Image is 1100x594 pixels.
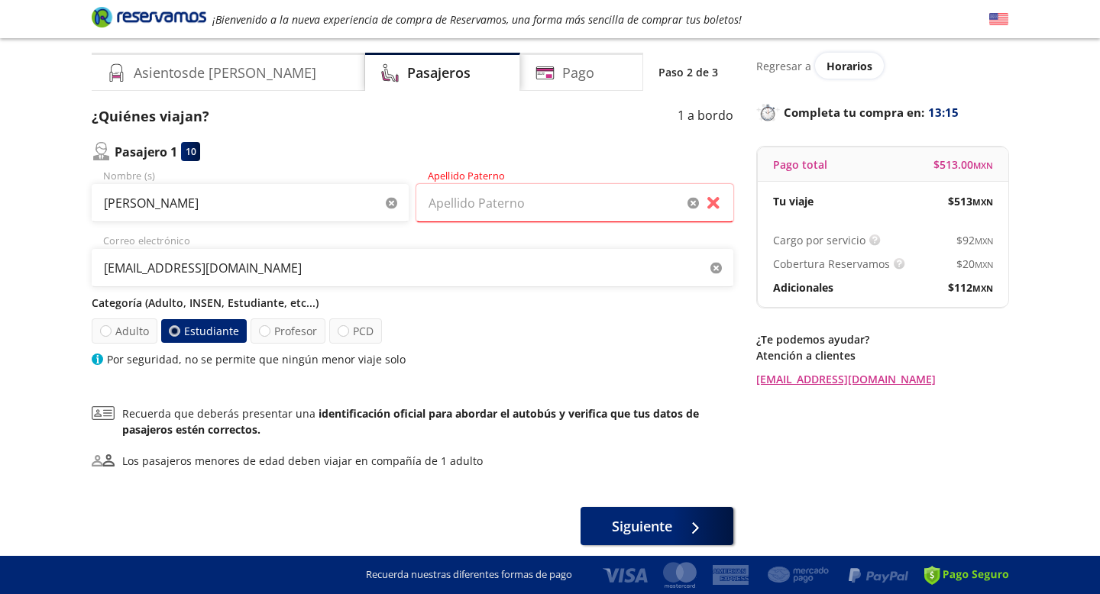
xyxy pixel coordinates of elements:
[756,53,1008,79] div: Regresar a ver horarios
[948,193,993,209] span: $ 513
[948,279,993,295] span: $ 112
[115,143,177,161] p: Pasajero 1
[122,453,483,469] div: Los pasajeros menores de edad deben viajar en compañía de 1 adulto
[562,63,594,83] h4: Pago
[827,59,872,73] span: Horarios
[678,106,733,127] p: 1 a bordo
[416,184,733,222] input: Apellido Paterno
[92,106,209,127] p: ¿Quiénes viajan?
[366,567,572,583] p: Recuerda nuestras diferentes formas de pago
[773,256,890,272] p: Cobertura Reservamos
[956,256,993,272] span: $ 20
[329,318,382,344] label: PCD
[612,516,672,537] span: Siguiente
[181,142,200,161] div: 10
[756,347,1008,363] p: Atención a clientes
[773,157,827,173] p: Pago total
[773,232,865,248] p: Cargo por servicio
[134,63,316,83] h4: Asientos de [PERSON_NAME]
[972,282,993,294] small: MXN
[212,12,742,27] em: ¡Bienvenido a la nueva experiencia de compra de Reservamos, una forma más sencilla de comprar tus...
[92,249,733,287] input: Correo electrónico
[973,160,993,171] small: MXN
[773,193,814,209] p: Tu viaje
[975,235,993,247] small: MXN
[933,157,993,173] span: $ 513.00
[972,196,993,208] small: MXN
[92,184,409,222] input: Nombre (s)
[581,507,733,545] button: Siguiente
[756,102,1008,123] p: Completa tu compra en :
[989,10,1008,29] button: English
[107,351,406,367] p: Por seguridad, no se permite que ningún menor viaje solo
[92,5,206,28] i: Brand Logo
[407,63,471,83] h4: Pasajeros
[92,5,206,33] a: Brand Logo
[928,104,959,121] span: 13:15
[122,405,733,437] p: Recuerda que deberás presentar una
[956,232,993,248] span: $ 92
[251,318,325,344] label: Profesor
[658,64,718,80] p: Paso 2 de 3
[92,295,733,311] p: Categoría (Adulto, INSEN, Estudiante, etc...)
[756,331,1008,347] p: ¿Te podemos ayudar?
[756,58,811,74] p: Regresar a
[773,279,833,295] p: Adicionales
[975,259,993,270] small: MXN
[122,406,699,437] b: identificación oficial para abordar el autobús y verifica que tus datos de pasajeros estén correc...
[756,371,1008,387] a: [EMAIL_ADDRESS][DOMAIN_NAME]
[161,319,247,343] label: Estudiante
[92,318,157,344] label: Adulto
